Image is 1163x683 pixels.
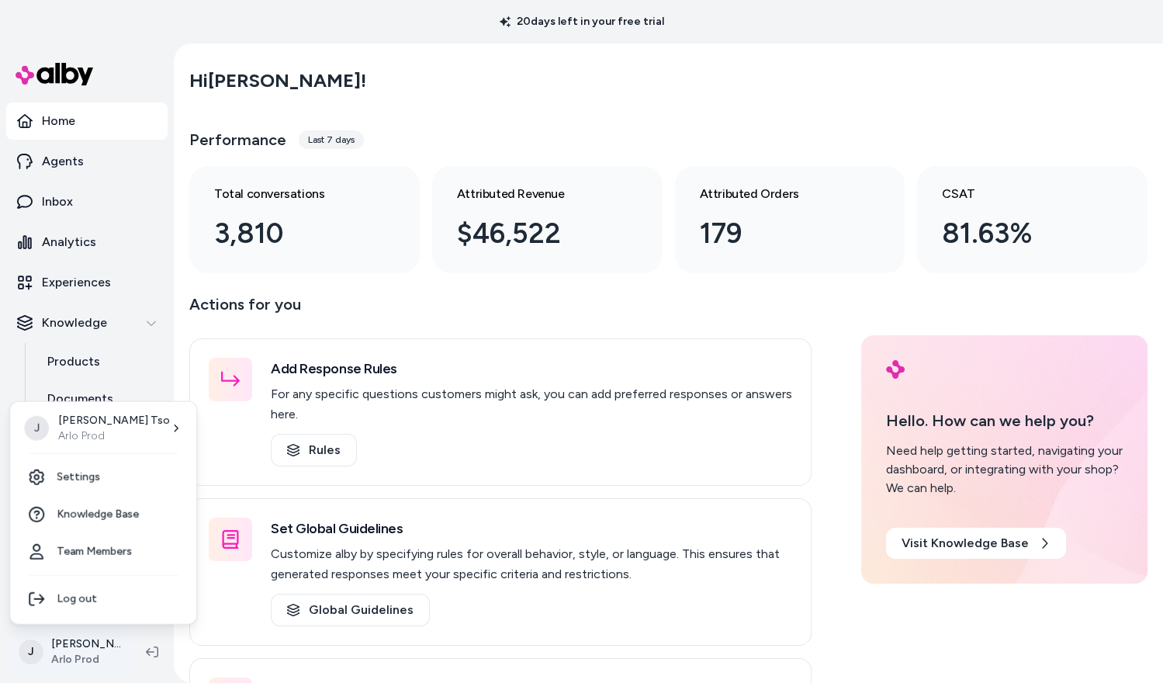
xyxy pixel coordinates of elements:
a: Settings [16,459,190,496]
p: Arlo Prod [58,428,170,444]
a: Team Members [16,533,190,570]
span: J [24,416,49,441]
span: Knowledge Base [57,507,139,522]
div: Log out [16,581,190,618]
p: [PERSON_NAME] Tso [58,413,170,428]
